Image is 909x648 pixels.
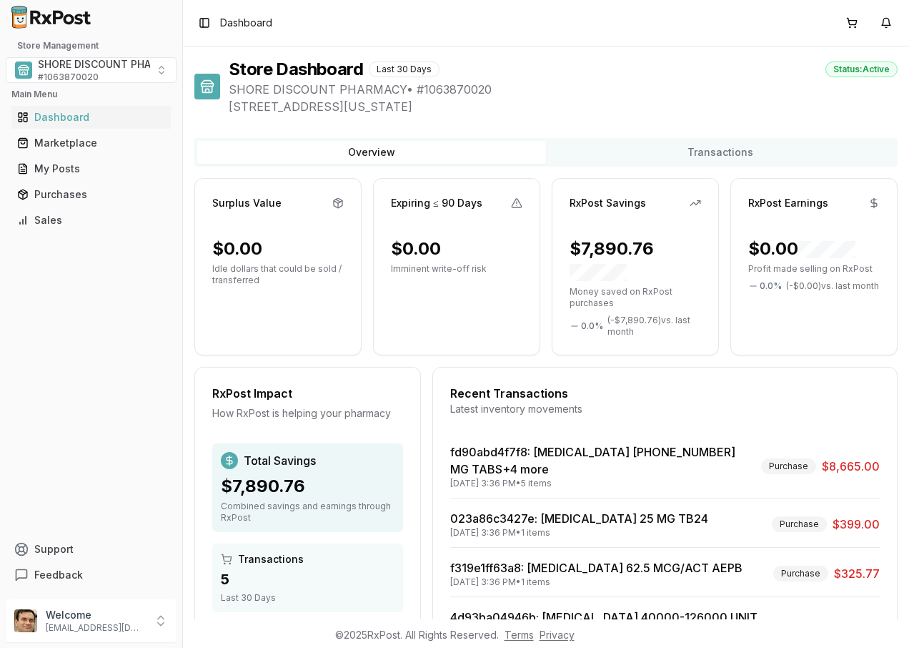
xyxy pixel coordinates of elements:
[229,58,363,81] h1: Store Dashboard
[6,57,177,83] button: Select a view
[221,501,394,524] div: Combined savings and earnings through RxPost
[540,629,575,641] a: Privacy
[450,402,880,416] div: Latest inventory movements
[17,187,165,202] div: Purchases
[772,516,827,532] div: Purchase
[38,57,187,72] span: SHORE DISCOUNT PHARMACY
[17,136,165,150] div: Marketplace
[748,237,855,260] div: $0.00
[229,81,898,98] span: SHORE DISCOUNT PHARMACY • # 1063870020
[212,237,262,260] div: $0.00
[220,16,272,30] nav: breadcrumb
[11,156,171,182] a: My Posts
[34,568,83,582] span: Feedback
[221,592,394,604] div: Last 30 Days
[391,196,482,210] div: Expiring ≤ 90 Days
[6,562,177,588] button: Feedback
[760,280,782,292] span: 0.0 %
[6,106,177,129] button: Dashboard
[786,280,879,292] span: ( - $0.00 ) vs. last month
[391,263,522,275] p: Imminent write-off risk
[450,561,742,575] a: f319e1ff63a8: [MEDICAL_DATA] 62.5 MCG/ACT AEPB
[773,566,828,581] div: Purchase
[833,516,880,533] span: $399.00
[238,552,304,566] span: Transactions
[825,62,898,77] div: Status: Active
[11,104,171,130] a: Dashboard
[6,183,177,206] button: Purchases
[17,110,165,124] div: Dashboard
[834,565,880,582] span: $325.77
[570,286,701,309] p: Money saved on RxPost purchases
[581,320,603,332] span: 0.0 %
[6,40,177,51] h2: Store Management
[450,511,708,526] a: 023a86c3427e: [MEDICAL_DATA] 25 MG TB24
[197,141,546,164] button: Overview
[761,458,816,474] div: Purchase
[570,237,701,283] div: $7,890.76
[212,263,344,286] p: Idle dollars that could be sold / transferred
[450,385,880,402] div: Recent Transactions
[244,452,316,469] span: Total Savings
[6,132,177,154] button: Marketplace
[6,209,177,232] button: Sales
[450,445,735,476] a: fd90abd4f7f8: [MEDICAL_DATA] [PHONE_NUMBER] MG TABS+4 more
[220,16,272,30] span: Dashboard
[38,72,99,83] span: # 1063870020
[212,406,403,421] div: How RxPost is helping your pharmacy
[546,141,895,164] button: Transactions
[46,608,145,622] p: Welcome
[46,622,145,634] p: [EMAIL_ADDRESS][DOMAIN_NAME]
[212,196,282,210] div: Surplus Value
[450,478,755,489] div: [DATE] 3:36 PM • 5 items
[6,6,97,29] img: RxPost Logo
[11,182,171,207] a: Purchases
[607,315,701,338] span: ( - $7,890.76 ) vs. last month
[391,237,441,260] div: $0.00
[17,162,165,176] div: My Posts
[450,527,708,539] div: [DATE] 3:36 PM • 1 items
[6,157,177,180] button: My Posts
[212,385,403,402] div: RxPost Impact
[11,130,171,156] a: Marketplace
[6,536,177,562] button: Support
[570,196,646,210] div: RxPost Savings
[450,576,742,588] div: [DATE] 3:36 PM • 1 items
[229,98,898,115] span: [STREET_ADDRESS][US_STATE]
[505,629,534,641] a: Terms
[221,475,394,498] div: $7,890.76
[450,610,757,642] a: 4d93ba04946b: [MEDICAL_DATA] 40000-126000 UNIT CPEP
[221,569,394,589] div: 5
[822,458,880,475] span: $8,665.00
[369,62,439,77] div: Last 30 Days
[17,213,165,227] div: Sales
[11,207,171,233] a: Sales
[14,609,37,632] img: User avatar
[748,263,880,275] p: Profit made selling on RxPost
[11,89,171,100] h2: Main Menu
[748,196,828,210] div: RxPost Earnings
